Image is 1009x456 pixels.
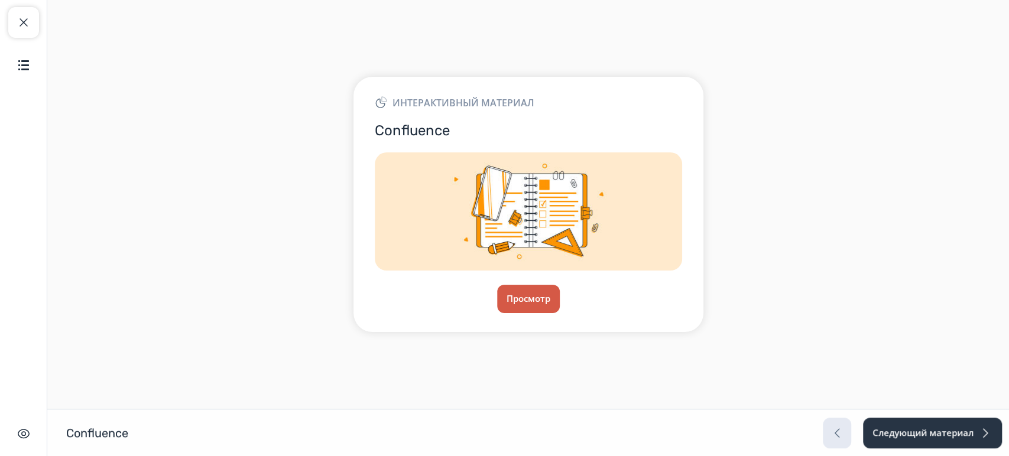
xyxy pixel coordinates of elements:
[497,285,560,313] button: Просмотр
[863,418,1002,448] button: Следующий материал
[375,96,682,110] div: Интерактивный материал
[375,152,682,271] img: Img
[17,426,31,441] img: Скрыть интерфейс
[17,58,31,72] img: Содержание
[66,425,128,441] h1: Confluence
[375,122,682,140] h3: Confluence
